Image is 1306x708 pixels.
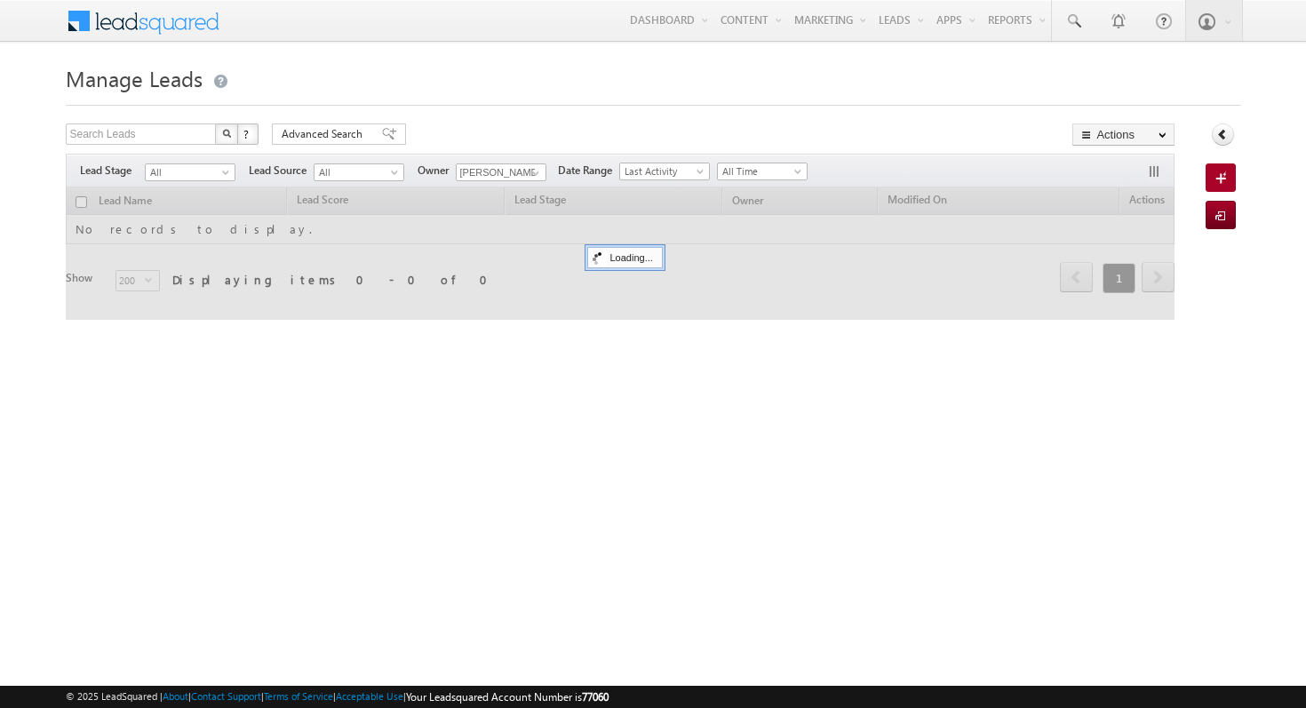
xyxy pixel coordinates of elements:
a: Last Activity [619,163,710,180]
span: Manage Leads [66,64,203,92]
button: ? [237,123,259,145]
span: All [315,164,399,180]
a: Contact Support [191,690,261,702]
span: ? [243,126,251,141]
span: Last Activity [620,163,705,179]
span: Your Leadsquared Account Number is [406,690,609,704]
span: Lead Source [249,163,314,179]
span: Lead Stage [80,163,145,179]
span: Date Range [558,163,619,179]
a: All [314,163,404,181]
button: Actions [1072,123,1175,146]
a: Show All Items [522,164,545,182]
a: All Time [717,163,808,180]
img: Search [222,129,231,138]
a: All [145,163,235,181]
span: Owner [418,163,456,179]
span: 77060 [582,690,609,704]
span: © 2025 LeadSquared | | | | | [66,688,609,705]
span: All [146,164,230,180]
input: Type to Search [456,163,546,181]
a: Acceptable Use [336,690,403,702]
span: All Time [718,163,802,179]
div: Loading... [587,247,663,268]
a: About [163,690,188,702]
a: Terms of Service [264,690,333,702]
span: Advanced Search [282,126,368,142]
